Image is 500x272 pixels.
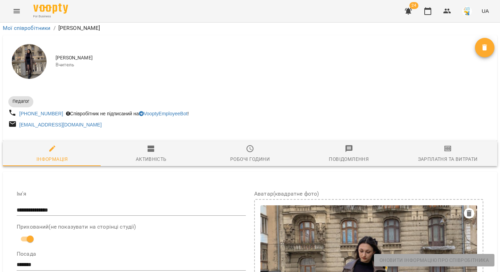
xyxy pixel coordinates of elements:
[482,7,489,15] span: UA
[230,155,270,163] div: Робочі години
[3,25,51,31] a: Мої співробітники
[19,111,63,116] a: [PHONE_NUMBER]
[17,191,246,197] label: Ім'я
[475,38,494,57] button: Видалити
[58,24,100,32] p: [PERSON_NAME]
[8,98,33,105] span: Педагог
[139,111,187,116] a: VooptyEmployeeBot
[329,155,369,163] div: Повідомлення
[418,155,478,163] div: Зарплатня та Витрати
[56,55,475,61] span: [PERSON_NAME]
[36,155,68,163] div: Інформація
[8,3,25,19] button: Menu
[12,44,47,79] img: Сніжана Кіндрат
[409,2,418,9] span: 24
[56,61,475,68] span: Вчитель
[136,155,167,163] div: Активність
[53,24,56,32] li: /
[17,224,246,230] label: Прихований(не показувати на сторінці студії)
[254,191,483,197] label: Аватар(квадратне фото)
[33,3,68,14] img: Voopty Logo
[3,24,497,32] nav: breadcrumb
[33,14,68,19] span: For Business
[65,109,190,118] div: Співробітник не підписаний на !
[462,6,472,16] img: 38072b7c2e4bcea27148e267c0c485b2.jpg
[19,122,102,127] a: [EMAIL_ADDRESS][DOMAIN_NAME]
[17,251,246,257] label: Посада
[479,5,492,17] button: UA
